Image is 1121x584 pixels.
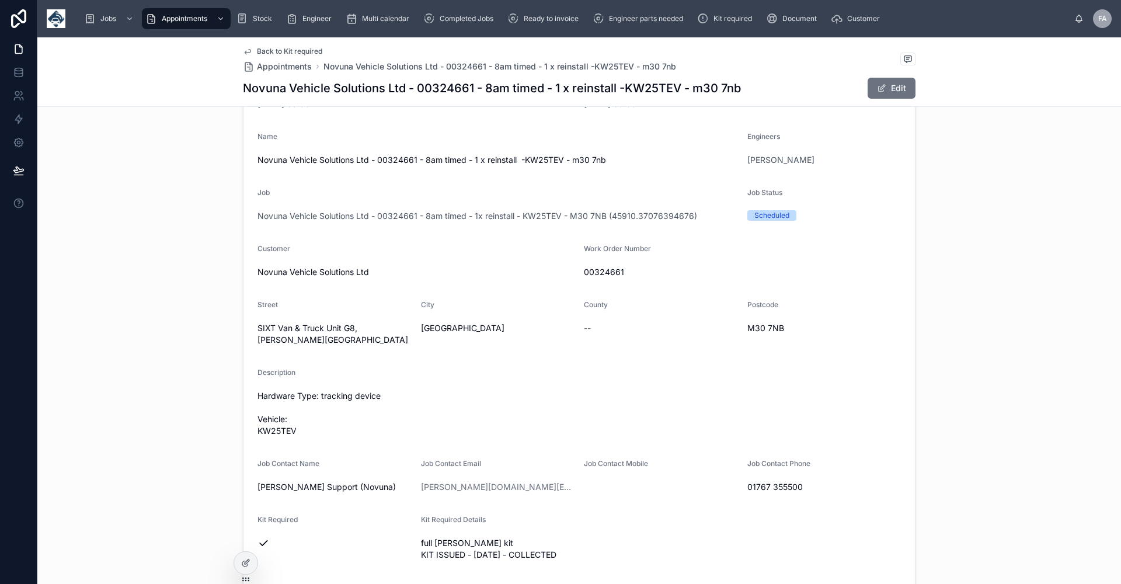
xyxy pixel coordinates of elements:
[257,481,412,493] span: [PERSON_NAME] Support (Novuna)
[747,132,780,141] span: Engineers
[747,481,901,493] span: 01767 355500
[257,322,412,346] span: SIXT Van & Truck Unit G8, [PERSON_NAME][GEOGRAPHIC_DATA]
[847,14,880,23] span: Customer
[747,459,810,468] span: Job Contact Phone
[283,8,340,29] a: Engineer
[243,61,312,72] a: Appointments
[81,8,140,29] a: Jobs
[584,300,608,309] span: County
[421,322,575,334] span: [GEOGRAPHIC_DATA]
[75,6,1074,32] div: scrollable content
[827,8,888,29] a: Customer
[713,14,752,23] span: Kit required
[162,14,207,23] span: Appointments
[257,132,277,141] span: Name
[302,14,332,23] span: Engineer
[253,14,272,23] span: Stock
[257,300,278,309] span: Street
[257,390,901,437] span: Hardware Type: tracking device Vehicle: KW25TEV
[694,8,760,29] a: Kit required
[257,61,312,72] span: Appointments
[584,459,648,468] span: Job Contact Mobile
[257,266,575,278] span: Novuna Vehicle Solutions Ltd
[504,8,587,29] a: Ready to invoice
[754,210,789,221] div: Scheduled
[421,515,486,524] span: Kit Required Details
[763,8,825,29] a: Document
[782,14,817,23] span: Document
[257,210,697,222] a: Novuna Vehicle Solutions Ltd - 00324661 - 8am timed - 1x reinstall - KW25TEV - M30 7NB (45910.370...
[233,8,280,29] a: Stock
[584,244,651,253] span: Work Order Number
[589,8,691,29] a: Engineer parts needed
[257,47,322,56] span: Back to Kit required
[243,80,741,96] h1: Novuna Vehicle Solutions Ltd - 00324661 - 8am timed - 1 x reinstall -KW25TEV - m30 7nb
[1098,14,1107,23] span: FA
[868,78,915,99] button: Edit
[584,266,901,278] span: 00324661
[747,154,814,166] a: [PERSON_NAME]
[420,8,502,29] a: Completed Jobs
[747,300,778,309] span: Postcode
[421,300,434,309] span: City
[100,14,116,23] span: Jobs
[747,322,901,334] span: M30 7NB
[257,515,298,524] span: Kit Required
[47,9,65,28] img: App logo
[524,14,579,23] span: Ready to invoice
[747,188,782,197] span: Job Status
[243,47,322,56] a: Back to Kit required
[257,459,319,468] span: Job Contact Name
[142,8,231,29] a: Appointments
[323,61,676,72] a: Novuna Vehicle Solutions Ltd - 00324661 - 8am timed - 1 x reinstall -KW25TEV - m30 7nb
[257,244,290,253] span: Customer
[609,14,683,23] span: Engineer parts needed
[440,14,493,23] span: Completed Jobs
[257,368,295,377] span: Description
[257,188,270,197] span: Job
[584,322,591,334] span: --
[342,8,417,29] a: Multi calendar
[421,537,901,561] span: full [PERSON_NAME] kit KIT ISSUED - [DATE] - COLLECTED
[362,14,409,23] span: Multi calendar
[257,154,738,166] span: Novuna Vehicle Solutions Ltd - 00324661 - 8am timed - 1 x reinstall -KW25TEV - m30 7nb
[421,481,575,493] a: [PERSON_NAME][DOMAIN_NAME][EMAIL_ADDRESS][DOMAIN_NAME]
[421,459,481,468] span: Job Contact Email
